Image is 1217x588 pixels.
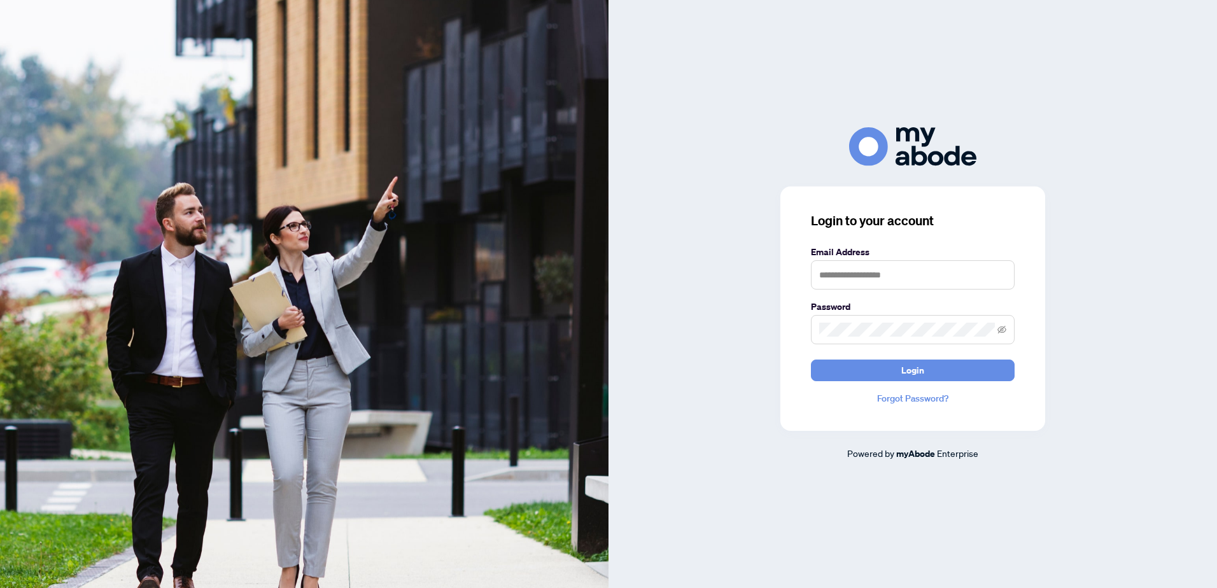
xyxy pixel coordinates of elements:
span: Enterprise [937,447,978,459]
label: Password [811,300,1015,314]
a: myAbode [896,447,935,461]
h3: Login to your account [811,212,1015,230]
a: Forgot Password? [811,391,1015,405]
img: ma-logo [849,127,976,166]
span: Powered by [847,447,894,459]
span: eye-invisible [997,325,1006,334]
button: Login [811,360,1015,381]
span: Login [901,360,924,381]
label: Email Address [811,245,1015,259]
